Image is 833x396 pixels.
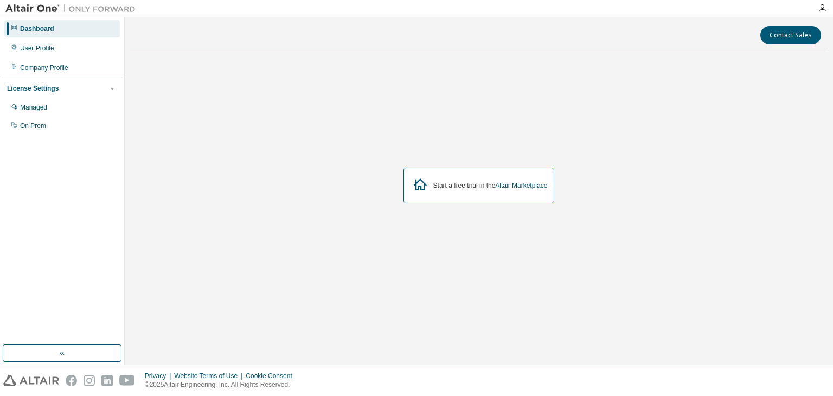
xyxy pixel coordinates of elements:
[145,380,299,389] p: © 2025 Altair Engineering, Inc. All Rights Reserved.
[145,372,174,380] div: Privacy
[66,375,77,386] img: facebook.svg
[20,122,46,130] div: On Prem
[174,372,246,380] div: Website Terms of Use
[7,84,59,93] div: License Settings
[3,375,59,386] img: altair_logo.svg
[495,182,547,189] a: Altair Marketplace
[20,24,54,33] div: Dashboard
[20,103,47,112] div: Managed
[101,375,113,386] img: linkedin.svg
[760,26,821,44] button: Contact Sales
[119,375,135,386] img: youtube.svg
[20,63,68,72] div: Company Profile
[5,3,141,14] img: Altair One
[246,372,298,380] div: Cookie Consent
[20,44,54,53] div: User Profile
[433,181,548,190] div: Start a free trial in the
[84,375,95,386] img: instagram.svg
